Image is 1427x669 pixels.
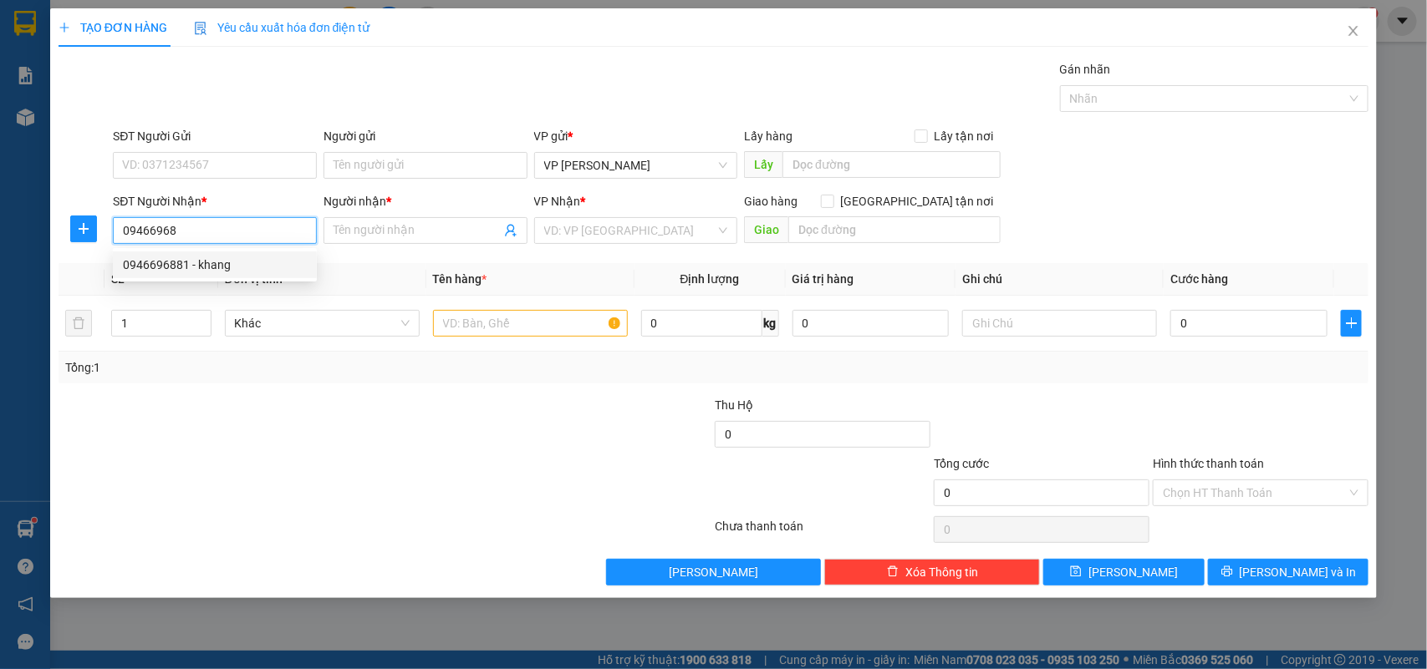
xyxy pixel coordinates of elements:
span: Thu Hộ [715,398,753,412]
label: Hình thức thanh toán [1153,457,1264,470]
button: plus [1341,310,1362,337]
button: plus [70,215,97,242]
div: VP gửi [534,127,738,145]
span: VP Nhận [534,195,581,208]
span: Lấy [744,151,782,178]
span: Định lượng [680,272,740,286]
img: logo.jpg [21,21,104,104]
span: kg [762,310,779,337]
span: close [1347,24,1360,38]
li: Hotline: 02839552959 [156,62,699,83]
input: Ghi Chú [962,310,1157,337]
input: Dọc đường [782,151,1001,178]
input: 0 [792,310,950,337]
div: Người nhận [324,192,527,210]
span: Xóa Thông tin [905,563,978,581]
span: user-add [504,224,517,237]
span: save [1070,565,1082,579]
img: icon [194,22,207,35]
div: 0946696881 - khang [123,256,307,274]
label: Gán nhãn [1060,63,1111,76]
b: GỬI : VP [PERSON_NAME] [21,121,292,149]
span: TẠO ĐƠN HÀNG [59,21,167,34]
span: plus [59,22,70,33]
input: Dọc đường [788,216,1001,243]
button: deleteXóa Thông tin [824,559,1040,585]
span: [PERSON_NAME] và In [1240,563,1357,581]
span: Yêu cầu xuất hóa đơn điện tử [194,21,370,34]
span: SL [111,272,125,286]
th: Ghi chú [956,263,1164,296]
span: VP Bạc Liêu [544,153,728,178]
span: plus [71,222,96,236]
div: SĐT Người Gửi [113,127,317,145]
span: Giá trị hàng [792,272,854,286]
span: Giao [744,216,788,243]
button: printer[PERSON_NAME] và In [1208,559,1368,585]
span: Tên hàng [433,272,487,286]
span: Khác [235,311,410,336]
button: save[PERSON_NAME] [1043,559,1204,585]
span: Tổng cước [934,457,989,470]
span: Lấy tận nơi [928,127,1001,145]
div: Tổng: 1 [65,358,552,377]
span: [PERSON_NAME] [669,563,758,581]
span: Giao hàng [744,195,798,208]
div: SĐT Người Nhận [113,192,317,210]
span: Lấy hàng [744,129,792,143]
input: VD: Bàn, Ghế [433,310,628,337]
span: Cước hàng [1170,272,1228,286]
span: delete [887,565,899,579]
span: printer [1221,565,1233,579]
div: Người gửi [324,127,527,145]
div: 0946696881 - khang [113,251,317,278]
button: delete [65,310,92,337]
div: Chưa thanh toán [714,517,933,546]
li: 26 Phó Cơ Điều, Phường 12 [156,41,699,62]
span: [PERSON_NAME] [1088,563,1178,581]
button: Close [1330,8,1377,55]
span: plus [1342,317,1361,330]
button: [PERSON_NAME] [606,559,822,585]
span: [GEOGRAPHIC_DATA] tận nơi [834,192,1001,210]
